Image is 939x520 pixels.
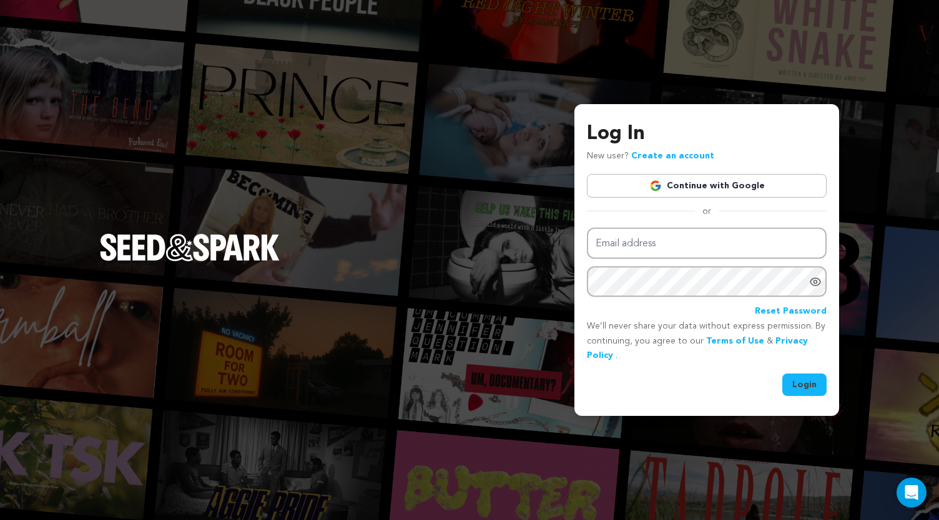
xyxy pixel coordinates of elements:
[782,373,827,396] button: Login
[695,205,719,218] span: or
[897,478,927,508] div: Open Intercom Messenger
[587,174,827,198] a: Continue with Google
[706,337,764,345] a: Terms of Use
[587,149,714,164] p: New user?
[649,180,662,192] img: Google logo
[587,119,827,149] h3: Log In
[587,319,827,364] p: We’ll never share your data without express permission. By continuing, you agree to our & .
[631,152,714,160] a: Create an account
[100,234,280,261] img: Seed&Spark Logo
[587,228,827,259] input: Email address
[809,276,822,288] a: Show password as plain text. Warning: this will display your password on the screen.
[755,304,827,319] a: Reset Password
[100,234,280,286] a: Seed&Spark Homepage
